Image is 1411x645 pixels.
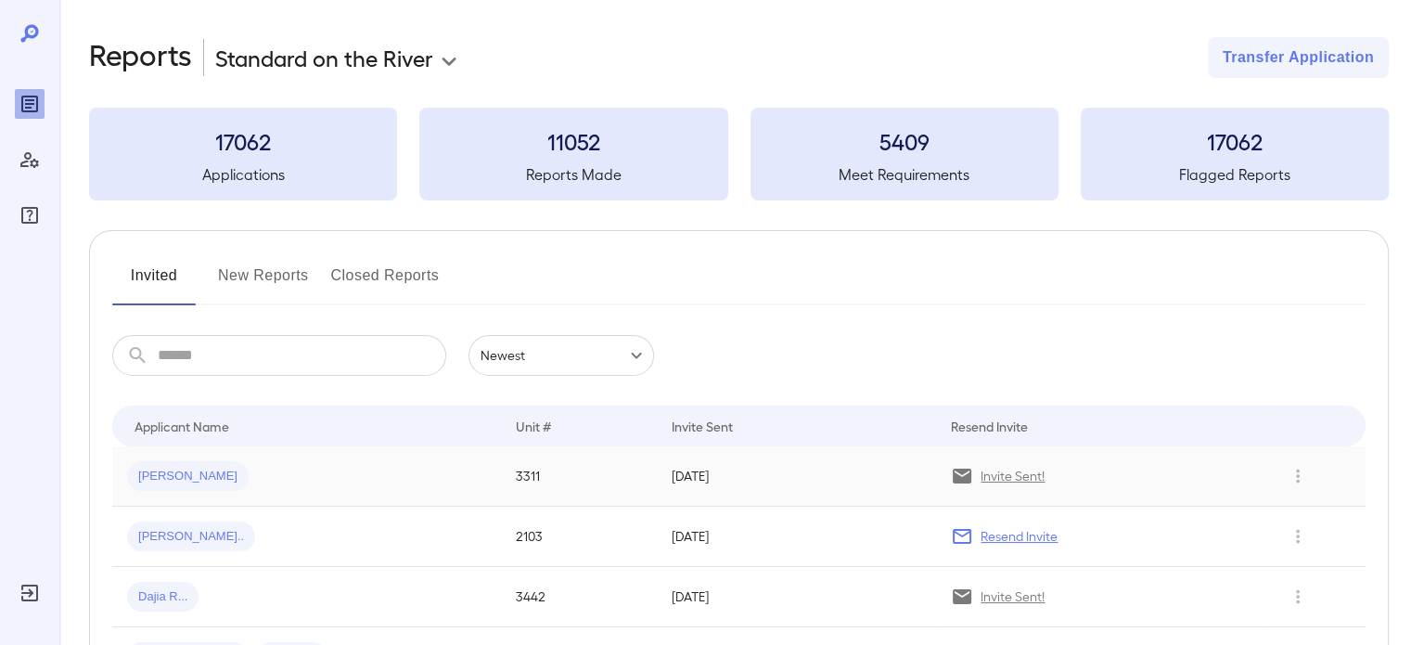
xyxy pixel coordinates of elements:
td: 3442 [501,567,657,627]
button: Transfer Application [1208,37,1389,78]
h2: Reports [89,37,192,78]
div: Applicant Name [135,415,229,437]
h3: 5409 [750,126,1058,156]
td: 2103 [501,507,657,567]
h3: 11052 [419,126,727,156]
summary: 17062Applications11052Reports Made5409Meet Requirements17062Flagged Reports [89,108,1389,200]
td: [DATE] [657,507,937,567]
div: Invite Sent [672,415,733,437]
h3: 17062 [1081,126,1389,156]
div: Manage Users [15,145,45,174]
div: FAQ [15,200,45,230]
h3: 17062 [89,126,397,156]
button: Closed Reports [331,261,440,305]
p: Invite Sent! [981,587,1045,606]
h5: Applications [89,163,397,186]
td: [DATE] [657,446,937,507]
h5: Meet Requirements [750,163,1058,186]
td: [DATE] [657,567,937,627]
button: Invited [112,261,196,305]
div: Newest [468,335,654,376]
button: New Reports [218,261,309,305]
div: Resend Invite [951,415,1028,437]
button: Row Actions [1283,582,1313,612]
p: Resend Invite [981,527,1058,546]
div: Unit # [516,415,551,437]
span: [PERSON_NAME].. [127,528,255,546]
button: Row Actions [1283,461,1313,491]
p: Invite Sent! [981,467,1045,485]
div: Log Out [15,578,45,608]
div: Reports [15,89,45,119]
span: Dajia R... [127,588,199,606]
p: Standard on the River [215,43,433,72]
span: [PERSON_NAME] [127,468,249,485]
h5: Flagged Reports [1081,163,1389,186]
h5: Reports Made [419,163,727,186]
button: Row Actions [1283,522,1313,551]
td: 3311 [501,446,657,507]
